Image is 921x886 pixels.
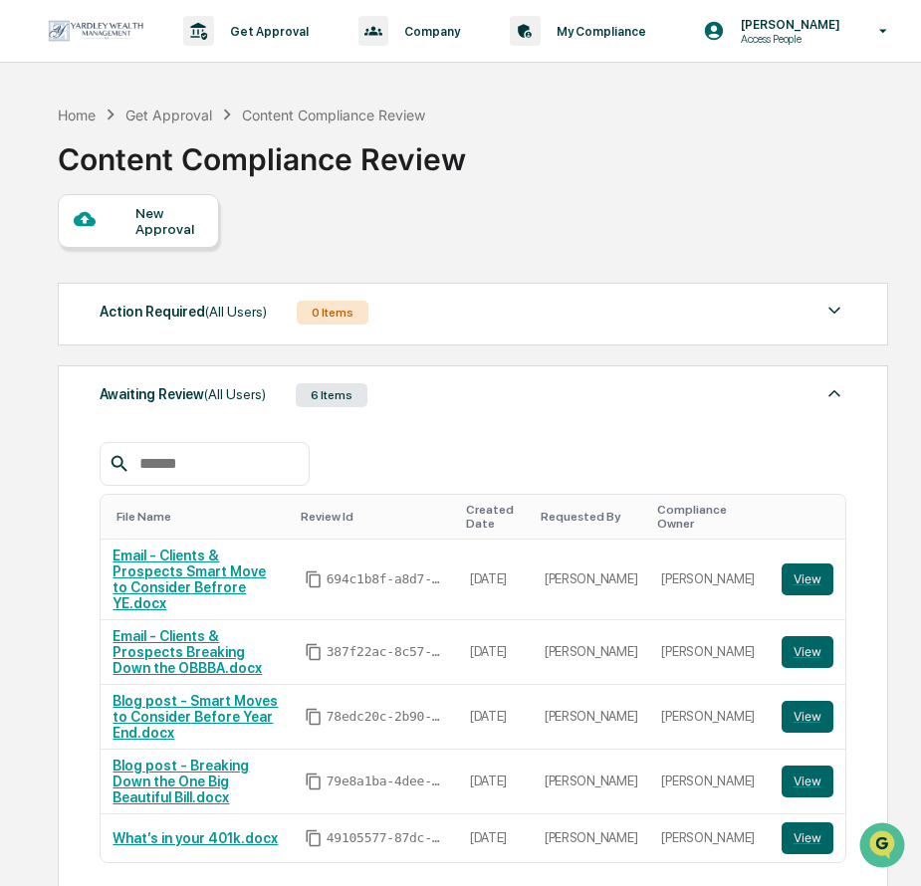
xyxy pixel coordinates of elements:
span: 387f22ac-8c57-4fa3-9283-1d84f8a57bdf [327,644,446,660]
p: [PERSON_NAME] [725,17,850,32]
div: Toggle SortBy [116,510,284,524]
iframe: Open customer support [857,820,911,874]
div: Home [58,107,96,123]
button: View [782,822,833,854]
div: Toggle SortBy [301,510,450,524]
div: We're available if you need us! [68,172,252,188]
td: [PERSON_NAME] [533,814,650,862]
span: Copy Id [305,643,323,661]
span: 694c1b8f-a8d7-4421-a717-18de4b8ea405 [327,571,446,587]
div: Toggle SortBy [786,510,837,524]
a: Email - Clients & Prospects Breaking Down the OBBBA.docx [113,628,262,676]
td: [DATE] [458,814,533,862]
p: Access People [725,32,850,46]
div: 0 Items [297,301,368,325]
div: 🔎 [20,291,36,307]
p: How can we help? [20,42,362,74]
div: 🖐️ [20,253,36,269]
span: (All Users) [204,386,266,402]
img: caret [822,299,846,323]
td: [PERSON_NAME] [649,814,769,862]
button: View [782,766,833,797]
td: [PERSON_NAME] [533,750,650,814]
div: Toggle SortBy [541,510,642,524]
p: Company [388,24,470,39]
div: 🗄️ [144,253,160,269]
div: Awaiting Review [100,381,266,407]
td: [PERSON_NAME] [649,750,769,814]
div: Toggle SortBy [466,503,525,531]
span: Preclearance [40,251,128,271]
div: New Approval [135,205,202,237]
span: (All Users) [205,304,267,320]
td: [PERSON_NAME] [533,685,650,750]
span: Data Lookup [40,289,125,309]
button: View [782,563,833,595]
td: [PERSON_NAME] [649,685,769,750]
span: 79e8a1ba-4dee-461e-afd9-e465ac3ecaca [327,774,446,789]
td: [PERSON_NAME] [649,620,769,685]
td: [DATE] [458,620,533,685]
div: Content Compliance Review [242,107,425,123]
a: Email - Clients & Prospects Smart Move to Consider Befrore YE.docx [113,548,266,611]
td: [DATE] [458,685,533,750]
a: Powered byPylon [140,336,241,352]
div: Content Compliance Review [58,125,466,177]
div: Start new chat [68,152,327,172]
a: Blog post - Breaking Down the One Big Beautiful Bill.docx [113,758,249,805]
p: Get Approval [214,24,319,39]
span: Attestations [164,251,247,271]
td: [DATE] [458,540,533,620]
span: Copy Id [305,708,323,726]
div: Get Approval [125,107,212,123]
input: Clear [52,91,329,111]
a: What’s in your 401k.docx [113,830,278,846]
td: [DATE] [458,750,533,814]
span: Copy Id [305,773,323,790]
span: Copy Id [305,829,323,847]
img: 1746055101610-c473b297-6a78-478c-a979-82029cc54cd1 [20,152,56,188]
a: 🖐️Preclearance [12,243,136,279]
span: 49105577-87dc-4fd1-9337-750678275c6b [327,830,446,846]
p: My Compliance [541,24,656,39]
div: Toggle SortBy [657,503,761,531]
span: 78edc20c-2b90-46dc-9afc-13f4486e5ae4 [327,709,446,725]
a: 🔎Data Lookup [12,281,133,317]
a: Blog post - Smart Moves to Consider Before Year End.docx [113,693,278,741]
td: [PERSON_NAME] [533,540,650,620]
button: View [782,636,833,668]
div: Action Required [100,299,267,325]
td: [PERSON_NAME] [533,620,650,685]
span: Copy Id [305,570,323,588]
img: logo [48,20,143,42]
img: caret [822,381,846,405]
div: 6 Items [296,383,367,407]
button: View [782,701,833,733]
td: [PERSON_NAME] [649,540,769,620]
button: Start new chat [339,158,362,182]
a: 🗄️Attestations [136,243,255,279]
span: Pylon [198,337,241,352]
